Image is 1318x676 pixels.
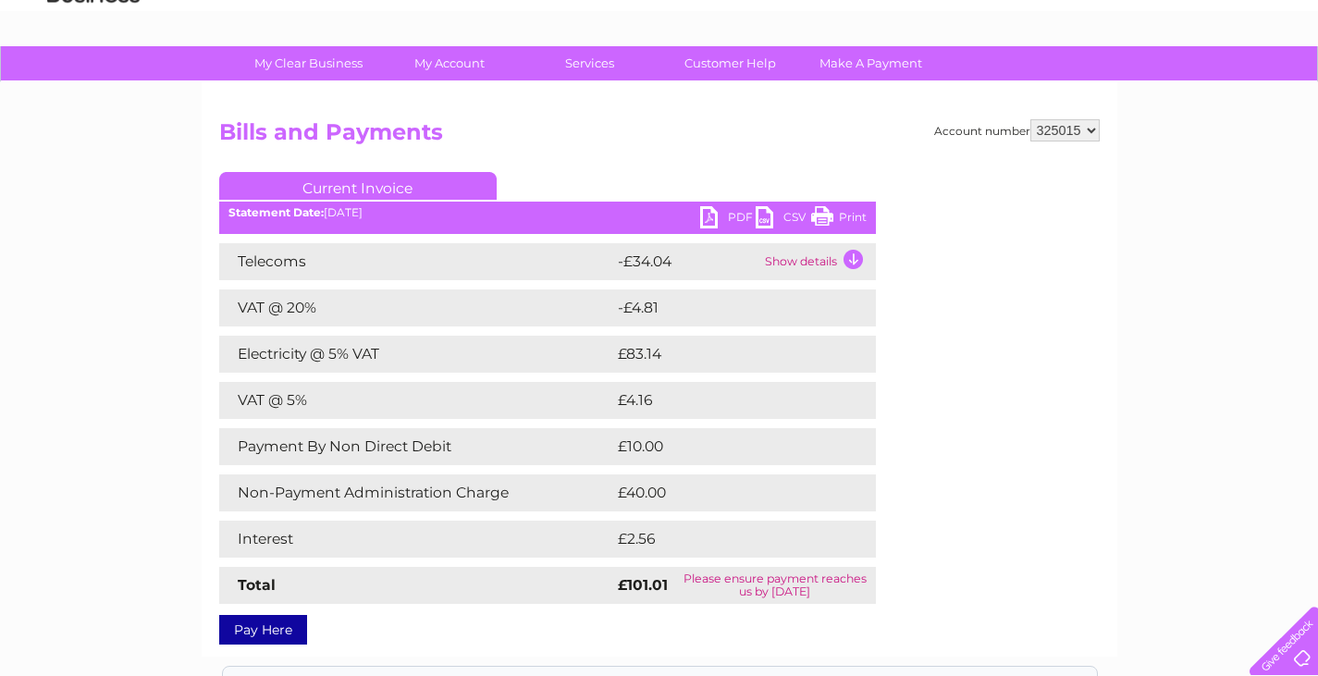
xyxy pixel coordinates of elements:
[1039,79,1079,92] a: Energy
[238,576,276,594] strong: Total
[219,172,497,200] a: Current Invoice
[1157,79,1184,92] a: Blog
[46,48,141,104] img: logo.png
[794,46,947,80] a: Make A Payment
[934,119,1100,141] div: Account number
[992,79,1028,92] a: Water
[700,206,756,233] a: PDF
[674,567,875,604] td: Please ensure payment reaches us by [DATE]
[613,474,840,511] td: £40.00
[232,46,385,80] a: My Clear Business
[618,576,668,594] strong: £101.01
[1195,79,1240,92] a: Contact
[219,615,307,645] a: Pay Here
[228,205,324,219] b: Statement Date:
[223,10,1097,90] div: Clear Business is a trading name of Verastar Limited (registered in [GEOGRAPHIC_DATA] No. 3667643...
[756,206,811,233] a: CSV
[654,46,807,80] a: Customer Help
[613,243,760,280] td: -£34.04
[219,382,613,419] td: VAT @ 5%
[373,46,525,80] a: My Account
[219,119,1100,154] h2: Bills and Payments
[219,336,613,373] td: Electricity @ 5% VAT
[613,382,831,419] td: £4.16
[1090,79,1146,92] a: Telecoms
[513,46,666,80] a: Services
[613,428,838,465] td: £10.00
[613,521,832,558] td: £2.56
[1258,79,1301,92] a: Log out
[219,428,613,465] td: Payment By Non Direct Debit
[219,521,613,558] td: Interest
[219,206,876,219] div: [DATE]
[613,289,835,326] td: -£4.81
[811,206,867,233] a: Print
[219,243,613,280] td: Telecoms
[613,336,837,373] td: £83.14
[760,243,876,280] td: Show details
[219,474,613,511] td: Non-Payment Administration Charge
[969,9,1097,32] a: 0333 014 3131
[219,289,613,326] td: VAT @ 20%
